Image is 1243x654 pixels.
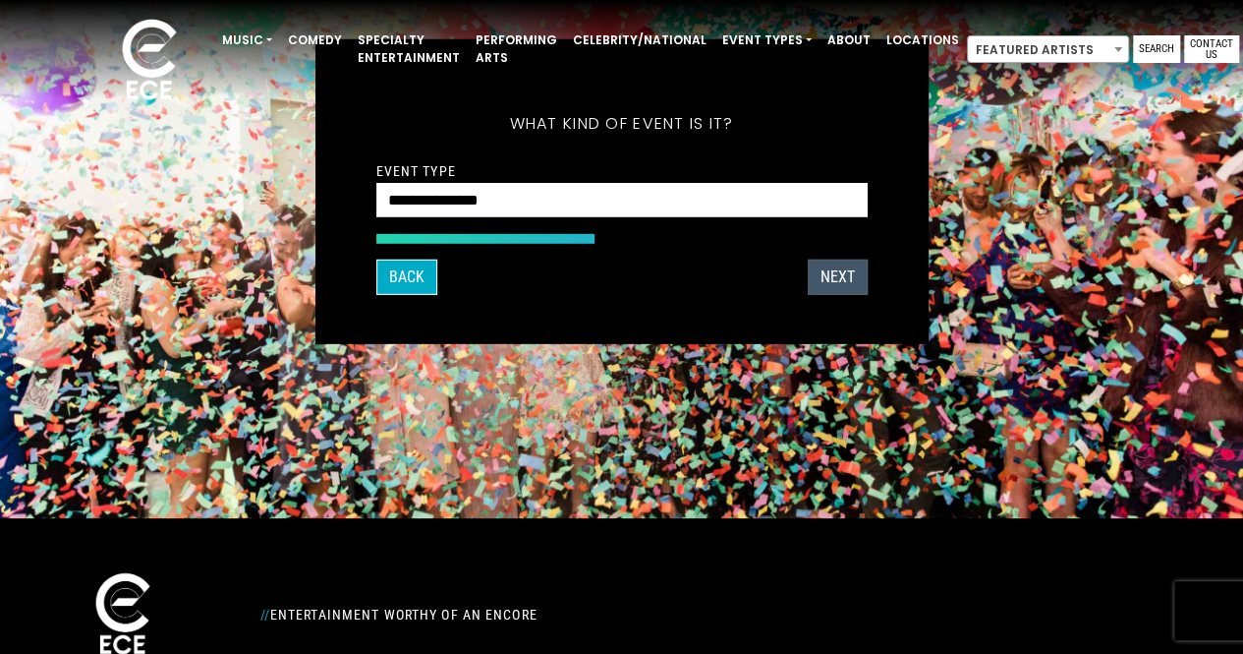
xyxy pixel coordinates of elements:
[280,24,350,57] a: Comedy
[350,24,468,75] a: Specialty Entertainment
[967,35,1129,63] span: Featured Artists
[376,260,437,295] button: Back
[214,24,280,57] a: Music
[260,607,270,623] span: //
[1184,35,1239,63] a: Contact Us
[376,88,868,158] h5: What kind of event is it?
[468,24,565,75] a: Performing Arts
[808,260,868,295] button: Next
[819,24,878,57] a: About
[565,24,714,57] a: Celebrity/National
[878,24,967,57] a: Locations
[968,36,1128,64] span: Featured Artists
[714,24,819,57] a: Event Types
[249,599,809,630] div: Entertainment Worthy of an Encore
[100,14,198,109] img: ece_new_logo_whitev2-1.png
[376,161,456,179] label: Event Type
[1133,35,1180,63] a: Search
